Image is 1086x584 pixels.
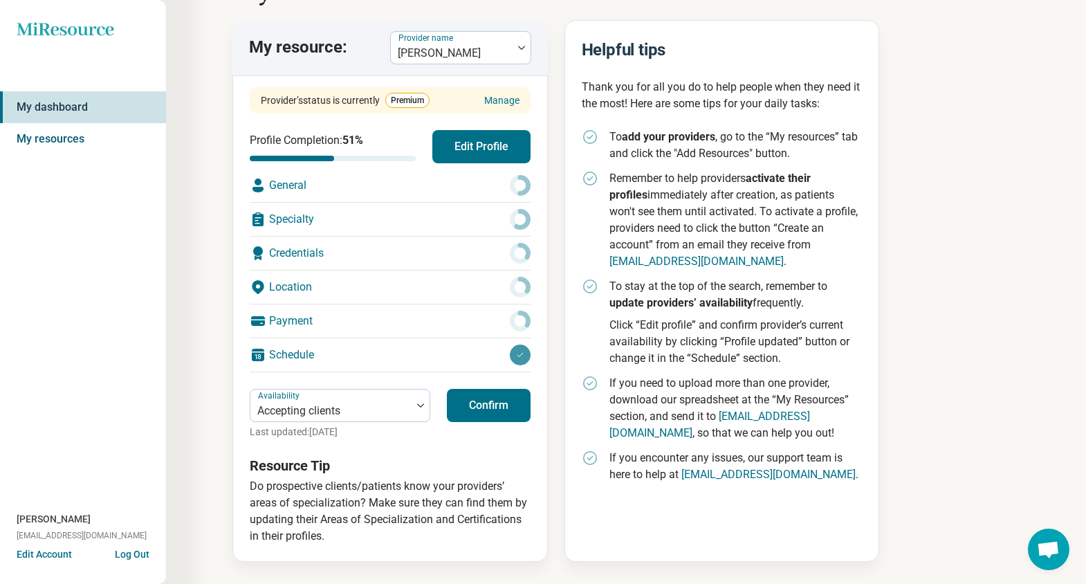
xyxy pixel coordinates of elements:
[609,278,863,311] p: To stay at the top of the search, remember to frequently.
[582,79,863,112] p: Thank you for all you do to help people when they need it the most! Here are some tips for your d...
[1028,529,1069,570] a: Open chat
[250,478,531,545] p: Do prospective clients/patients know your providers’ areas of specialization? Make sure they can ...
[342,134,363,147] span: 51 %
[250,132,416,161] div: Profile Completion:
[609,255,784,268] a: [EMAIL_ADDRESS][DOMAIN_NAME]
[609,317,863,367] p: Click “Edit profile” and confirm provider’s current availability by clicking “Profile updated” bu...
[250,456,531,475] h3: Resource Tip
[622,130,715,143] strong: add your providers
[258,391,302,401] label: Availability
[250,338,531,372] div: Schedule
[582,37,863,62] h2: Helpful tips
[447,389,531,422] button: Confirm
[250,304,531,338] div: Payment
[398,33,456,43] label: Provider name
[432,130,531,163] button: Edit Profile
[484,93,519,108] a: Manage
[17,512,91,527] span: [PERSON_NAME]
[17,529,147,542] span: [EMAIL_ADDRESS][DOMAIN_NAME]
[609,450,863,483] p: If you encounter any issues, our support team is here to help at .
[261,93,430,108] div: Provider’s status is currently
[681,468,856,481] a: [EMAIL_ADDRESS][DOMAIN_NAME]
[385,93,430,108] span: Premium
[609,170,863,270] p: Remember to help providers immediately after creation, as patients won't see them until activated...
[250,271,531,304] div: Location
[250,237,531,270] div: Credentials
[609,375,863,441] p: If you need to upload more than one provider, download our spreadsheet at the “My Resources” sect...
[115,547,149,558] button: Log Out
[250,169,531,202] div: General
[250,425,430,439] p: Last updated: [DATE]
[609,129,863,162] p: To , go to the “My resources” tab and click the "Add Resources" button.
[249,36,347,60] p: My resource:
[609,296,753,309] strong: update providers’ availability
[17,547,72,562] button: Edit Account
[250,203,531,236] div: Specialty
